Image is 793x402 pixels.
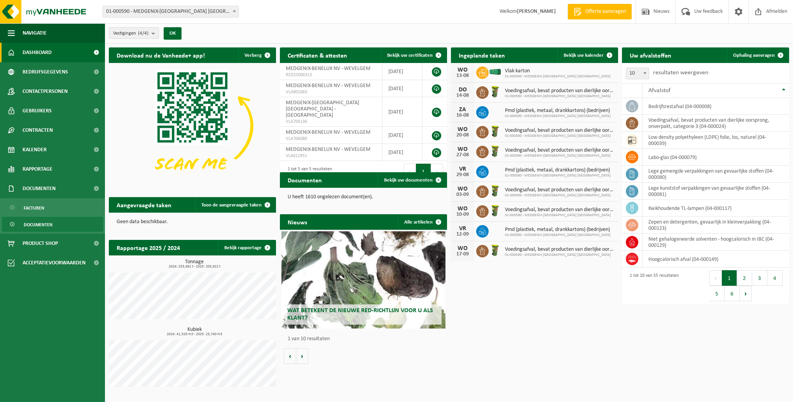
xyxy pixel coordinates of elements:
span: 01-000590 - MEDGENIX-[GEOGRAPHIC_DATA] [GEOGRAPHIC_DATA] [505,193,614,198]
img: WB-0060-HPE-GN-50 [489,85,502,98]
span: 01-000590 - MEDGENIX-[GEOGRAPHIC_DATA] [GEOGRAPHIC_DATA] [505,114,611,119]
span: 01-000590 - MEDGENIX-[GEOGRAPHIC_DATA] [GEOGRAPHIC_DATA] [505,74,611,79]
span: Wat betekent de nieuwe RED-richtlijn voor u als klant? [287,308,433,321]
span: MEDGENIX-BENELUX NV - WEVELGEM [286,83,370,89]
td: labo-glas (04-000079) [643,149,789,166]
h3: Kubiek [113,327,276,336]
strong: [PERSON_NAME] [517,9,556,14]
span: Bedrijfsgegevens [23,62,68,82]
td: kwikhoudende TL-lampen (04-000117) [643,200,789,217]
a: Offerte aanvragen [568,4,632,19]
td: [DATE] [383,144,423,161]
button: Vestigingen(4/4) [109,27,159,39]
td: [DATE] [383,80,423,97]
button: Vorige [284,348,296,364]
div: WO [455,206,470,212]
span: 01-000590 - MEDGENIX-[GEOGRAPHIC_DATA] [GEOGRAPHIC_DATA] [505,253,614,257]
td: low density polyethyleen (LDPE) folie, los, naturel (04-000039) [643,132,789,149]
span: VLA706136 [286,119,376,125]
button: 2 [737,270,752,286]
span: 10 [626,68,649,79]
div: 1 tot 10 van 55 resultaten [626,269,679,302]
img: HK-XA-40-GN-00 [489,68,502,75]
div: 17-09 [455,252,470,257]
td: [DATE] [383,97,423,127]
button: OK [164,27,182,40]
div: WO [455,67,470,73]
span: Offerte aanvragen [583,8,628,16]
td: [DATE] [383,127,423,144]
span: Gebruikers [23,101,52,121]
span: Documenten [24,217,52,232]
p: 1 van 10 resultaten [288,336,443,342]
span: Vestigingen [113,28,148,39]
div: WO [455,245,470,252]
span: Toon de aangevraagde taken [201,203,262,208]
span: Navigatie [23,23,47,43]
button: Previous [403,164,416,179]
img: Download de VHEPlus App [109,63,276,189]
button: Previous [709,270,722,286]
span: Product Shop [23,234,58,253]
a: Bekijk uw kalender [557,47,617,63]
span: MEDGENIX-BENELUX NV - WEVELGEM [286,66,370,72]
div: ZA [455,107,470,113]
a: Toon de aangevraagde taken [195,197,275,213]
p: U heeft 1610 ongelezen document(en). [288,194,439,200]
span: MEDGENIX-BENELUX NV - WEVELGEM [286,147,370,152]
div: 1 tot 5 van 5 resultaten [284,163,332,180]
td: niet gehalogeneerde solventen - hoogcalorisch in IBC (04-000129) [643,234,789,251]
button: 6 [725,286,740,301]
span: Voedingsafval, bevat producten van dierlijke oorsprong, onverpakt, categorie 3 [505,88,614,94]
div: VR [455,225,470,232]
td: lege gemengde verpakkingen van gevaarlijke stoffen (04-000080) [643,166,789,183]
div: 29-08 [455,172,470,178]
h2: Download nu de Vanheede+ app! [109,47,213,63]
a: Bekijk rapportage [218,240,275,255]
span: 01-000590 - MEDGENIX-[GEOGRAPHIC_DATA] [GEOGRAPHIC_DATA] [505,233,611,238]
td: voedingsafval, bevat producten van dierlijke oorsprong, onverpakt, categorie 3 (04-000024) [643,115,789,132]
span: Facturen [24,201,44,215]
button: 5 [709,286,725,301]
h2: Nieuws [280,214,315,229]
span: Contactpersonen [23,82,68,101]
img: WB-0060-HPE-GN-50 [489,244,502,257]
span: 01-000590 - MEDGENIX-[GEOGRAPHIC_DATA] [GEOGRAPHIC_DATA] [505,213,614,218]
span: RED25006315 [286,72,376,78]
div: 16-08 [455,113,470,118]
div: WO [455,186,470,192]
div: VR [455,166,470,172]
div: DO [455,87,470,93]
span: 01-000590 - MEDGENIX-[GEOGRAPHIC_DATA] [GEOGRAPHIC_DATA] [505,94,614,99]
count: (4/4) [138,31,148,36]
span: VLA706089 [286,136,376,142]
span: MEDGENIX-[GEOGRAPHIC_DATA] [GEOGRAPHIC_DATA] - [GEOGRAPHIC_DATA] [286,100,359,118]
span: Voedingsafval, bevat producten van dierlijke oorsprong, onverpakt, categorie 3 [505,147,614,154]
button: 4 [767,270,783,286]
a: Bekijk uw documenten [378,172,446,188]
button: Next [431,164,443,179]
span: Documenten [23,179,56,198]
span: Bekijk uw kalender [564,53,604,58]
img: WB-0060-HPE-GN-50 [489,204,502,217]
div: 20-08 [455,133,470,138]
p: Geen data beschikbaar. [117,219,268,225]
td: lege kunststof verpakkingen van gevaarlijke stoffen (04-000081) [643,183,789,200]
span: Voedingsafval, bevat producten van dierlijke oorsprong, onverpakt, categorie 3 [505,187,614,193]
button: 1 [722,270,737,286]
button: 3 [752,270,767,286]
td: zepen en detergenten, gevaarlijk in kleinverpakking (04-000123) [643,217,789,234]
span: 10 [626,68,649,79]
span: Acceptatievoorwaarden [23,253,86,273]
span: Rapportage [23,159,52,179]
h2: Uw afvalstoffen [622,47,679,63]
span: 01-000590 - MEDGENIX-[GEOGRAPHIC_DATA] [GEOGRAPHIC_DATA] [505,173,611,178]
h2: Aangevraagde taken [109,197,179,212]
span: Dashboard [23,43,52,62]
td: [DATE] [383,63,423,80]
div: WO [455,126,470,133]
button: 1 [416,164,431,179]
label: resultaten weergeven [653,70,708,76]
span: Pmd (plastiek, metaal, drankkartons) (bedrijven) [505,108,611,114]
div: 27-08 [455,152,470,158]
